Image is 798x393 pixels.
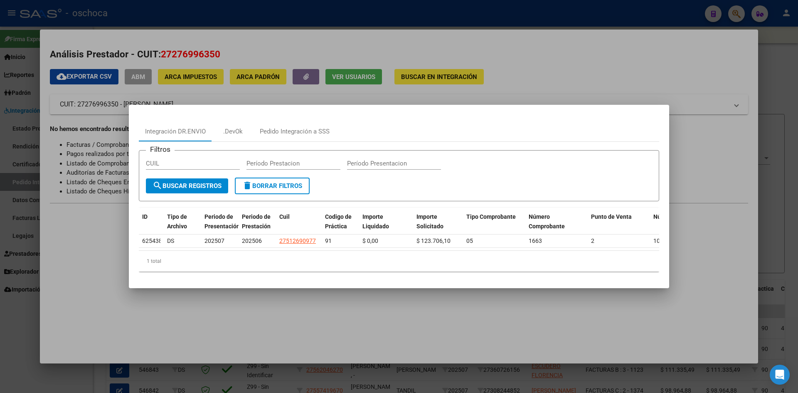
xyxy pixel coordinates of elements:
[279,213,290,220] span: Cuil
[325,237,332,244] span: 91
[235,178,310,194] button: Borrar Filtros
[139,208,164,245] datatable-header-cell: ID
[525,208,588,245] datatable-header-cell: Número Comprobante
[416,237,451,244] span: $ 123.706,10
[653,237,663,244] span: 105
[153,180,163,190] mat-icon: search
[279,237,316,244] span: 27512690977
[362,213,389,230] span: Importe Liquidado
[591,213,632,220] span: Punto de Venta
[204,213,240,230] span: Periodo de Presentación
[322,208,359,245] datatable-header-cell: Codigo de Práctica
[242,237,262,244] span: 202506
[413,208,463,245] datatable-header-cell: Importe Solicitado
[167,237,174,244] span: DS
[416,213,443,230] span: Importe Solicitado
[588,208,650,245] datatable-header-cell: Punto de Venta
[142,213,148,220] span: ID
[466,213,516,220] span: Tipo Comprobante
[167,213,187,230] span: Tipo de Archivo
[276,208,322,245] datatable-header-cell: Cuil
[242,213,271,230] span: Periodo de Prestación
[204,237,224,244] span: 202507
[529,237,542,244] span: 1663
[223,127,243,136] div: .DevOk
[242,182,302,190] span: Borrar Filtros
[591,237,594,244] span: 2
[770,365,790,385] div: Open Intercom Messenger
[239,208,276,245] datatable-header-cell: Periodo de Prestación
[463,208,525,245] datatable-header-cell: Tipo Comprobante
[201,208,239,245] datatable-header-cell: Periodo de Presentación
[650,208,712,245] datatable-header-cell: Número Envío ARCA
[529,213,565,230] span: Número Comprobante
[325,213,352,230] span: Codigo de Práctica
[146,178,228,193] button: Buscar Registros
[142,237,162,244] span: 625438
[466,237,473,244] span: 05
[653,213,707,220] span: Número Envío ARCA
[146,144,175,155] h3: Filtros
[164,208,201,245] datatable-header-cell: Tipo de Archivo
[359,208,413,245] datatable-header-cell: Importe Liquidado
[260,127,330,136] div: Pedido Integración a SSS
[145,127,206,136] div: Integración DR.ENVIO
[362,237,378,244] span: $ 0,00
[153,182,222,190] span: Buscar Registros
[242,180,252,190] mat-icon: delete
[139,251,659,272] div: 1 total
